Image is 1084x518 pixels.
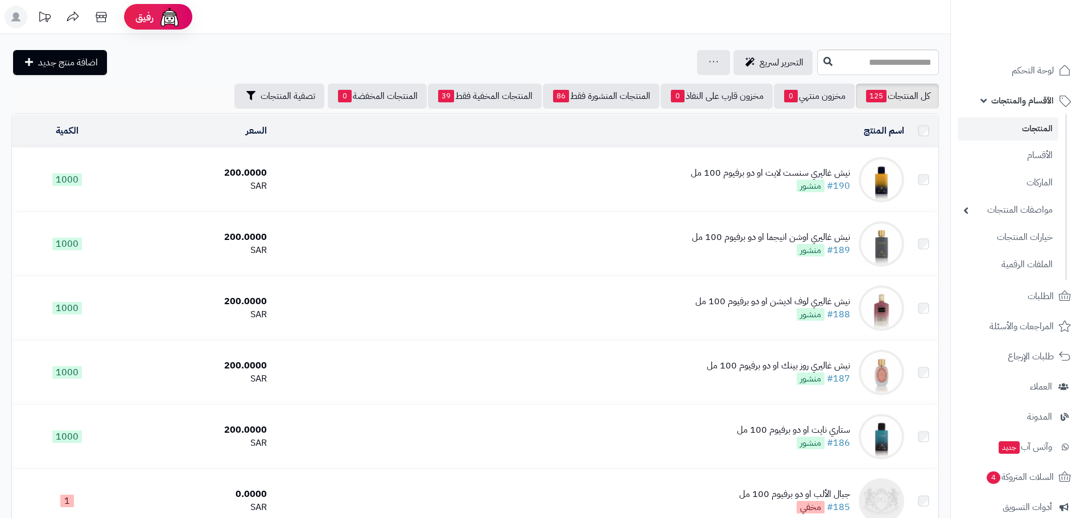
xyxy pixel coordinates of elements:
a: طلبات الإرجاع [958,343,1077,370]
span: 1000 [52,366,82,379]
a: #190 [827,179,850,193]
div: نيش غاليري لوف اديشن او دو برفيوم 100 مل [695,295,850,308]
span: 4 [987,471,1001,484]
a: اسم المنتج [864,124,904,138]
img: ستاري نايت او دو برفيوم 100 مل [859,414,904,459]
span: 1000 [52,430,82,443]
a: المنتجات [958,117,1058,140]
a: مخزون منتهي0 [774,84,855,109]
div: جبال الألب او دو برفيوم 100 مل [739,488,850,501]
a: المنتجات المنشورة فقط86 [543,84,660,109]
span: 86 [553,90,569,102]
span: الطلبات [1028,288,1054,304]
div: SAR [127,180,267,193]
a: #185 [827,500,850,514]
a: وآتس آبجديد [958,433,1077,461]
a: اضافة منتج جديد [13,50,107,75]
a: المدونة [958,403,1077,430]
a: لوحة التحكم [958,57,1077,84]
a: المراجعات والأسئلة [958,313,1077,340]
span: التحرير لسريع [760,56,803,69]
a: #188 [827,308,850,321]
a: الطلبات [958,283,1077,310]
span: منشور [797,308,825,321]
a: السعر [246,124,267,138]
div: نيش غاليري سنست لايت او دو برفيوم 100 مل [691,167,850,180]
span: العملاء [1030,379,1052,395]
div: 0.0000 [127,488,267,501]
span: لوحة التحكم [1012,63,1054,78]
a: #186 [827,436,850,450]
span: المدونة [1027,409,1052,425]
span: رفيق [135,10,154,24]
span: 1 [60,495,74,507]
div: 200.0000 [127,231,267,244]
div: SAR [127,308,267,321]
div: نيش غاليري اوشن انيجما او دو برفيوم 100 مل [692,231,850,244]
span: اضافة منتج جديد [38,56,98,69]
a: مواصفات المنتجات [958,198,1058,222]
img: نيش غاليري لوف اديشن او دو برفيوم 100 مل [859,285,904,331]
a: الماركات [958,171,1058,195]
span: منشور [797,372,825,385]
span: 1000 [52,173,82,186]
img: logo-2.png [1007,25,1073,49]
a: الأقسام [958,143,1058,168]
span: جديد [999,441,1020,454]
a: التحرير لسريع [733,50,813,75]
span: 125 [866,90,887,102]
div: 200.0000 [127,424,267,437]
span: 39 [438,90,454,102]
img: نيش غاليري اوشن انيجما او دو برفيوم 100 مل [859,221,904,267]
a: #189 [827,243,850,257]
div: SAR [127,437,267,450]
span: الأقسام والمنتجات [991,93,1054,109]
span: منشور [797,180,825,192]
a: #187 [827,372,850,386]
a: العملاء [958,373,1077,400]
span: أدوات التسويق [1003,499,1052,515]
span: منشور [797,244,825,256]
a: كل المنتجات125 [856,84,939,109]
div: 200.0000 [127,295,267,308]
span: طلبات الإرجاع [1008,349,1054,364]
button: تصفية المنتجات [234,84,324,109]
div: SAR [127,501,267,514]
img: نيش غاليري روز بينك او دو برفيوم 100 مل [859,350,904,395]
a: الملفات الرقمية [958,252,1058,277]
span: 1000 [52,302,82,314]
span: المراجعات والأسئلة [990,318,1054,334]
a: خيارات المنتجات [958,225,1058,250]
a: تحديثات المنصة [30,6,59,31]
a: الكمية [56,124,79,138]
div: 200.0000 [127,359,267,372]
div: SAR [127,372,267,386]
span: مخفي [797,501,825,513]
div: 200.0000 [127,167,267,180]
div: نيش غاليري روز بينك او دو برفيوم 100 مل [707,359,850,372]
span: تصفية المنتجات [261,89,315,103]
img: نيش غاليري سنست لايت او دو برفيوم 100 مل [859,157,904,202]
span: 1000 [52,238,82,250]
span: 0 [338,90,352,102]
a: المنتجات المخفضة0 [328,84,427,109]
span: السلات المتروكة [986,469,1054,485]
div: ستاري نايت او دو برفيوم 100 مل [737,424,850,437]
img: ai-face.png [158,6,181,28]
a: السلات المتروكة4 [958,463,1077,491]
span: منشور [797,437,825,449]
span: 0 [784,90,798,102]
div: SAR [127,244,267,257]
span: 0 [671,90,685,102]
span: وآتس آب [998,439,1052,455]
a: مخزون قارب على النفاذ0 [661,84,773,109]
a: المنتجات المخفية فقط39 [428,84,542,109]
